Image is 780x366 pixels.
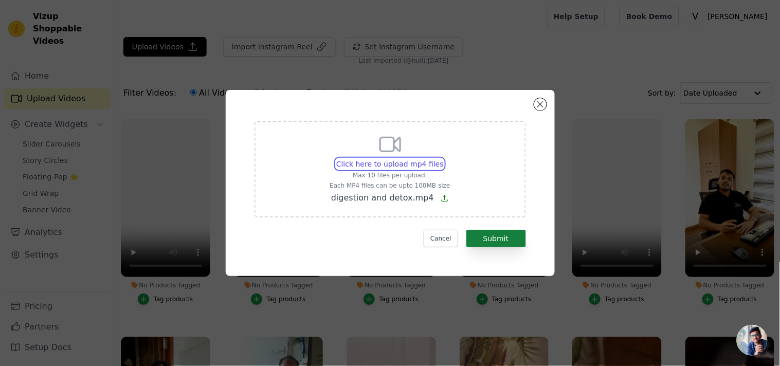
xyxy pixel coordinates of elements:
[466,230,526,247] button: Submit
[424,230,458,247] button: Cancel
[534,98,547,111] button: Close modal
[737,325,768,356] div: Open chat
[330,171,450,179] p: Max 10 files per upload.
[330,181,450,190] p: Each MP4 files can be upto 100MB size
[331,193,434,203] span: digestion and detox.mp4
[336,160,444,168] span: Click here to upload mp4 files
